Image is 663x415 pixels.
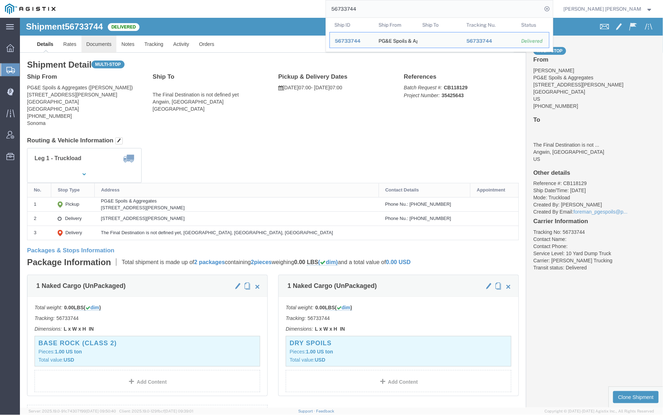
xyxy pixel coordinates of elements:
[563,5,653,13] button: [PERSON_NAME] [PERSON_NAME]
[467,38,492,44] span: 56733744
[417,18,462,32] th: Ship To
[374,18,418,32] th: Ship From
[379,32,413,48] div: PG&E Spoils & Aggregates
[564,5,642,13] span: Kayte Bray Dogali
[335,37,369,45] div: 56733744
[516,18,549,32] th: Status
[316,409,334,413] a: Feedback
[299,409,316,413] a: Support
[20,18,663,408] iframe: FS Legacy Container
[330,18,374,32] th: Ship ID
[462,18,517,32] th: Tracking Nu.
[326,0,542,17] input: Search for shipment number, reference number
[545,408,654,414] span: Copyright © [DATE]-[DATE] Agistix Inc., All Rights Reserved
[28,409,116,413] span: Server: 2025.19.0-91c74307f99
[467,37,512,45] div: 56733744
[86,409,116,413] span: [DATE] 09:50:40
[521,37,544,45] div: Delivered
[335,38,361,44] span: 56733744
[5,4,56,14] img: logo
[164,409,193,413] span: [DATE] 09:39:01
[330,18,553,52] table: Search Results
[119,409,193,413] span: Client: 2025.19.0-129fbcf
